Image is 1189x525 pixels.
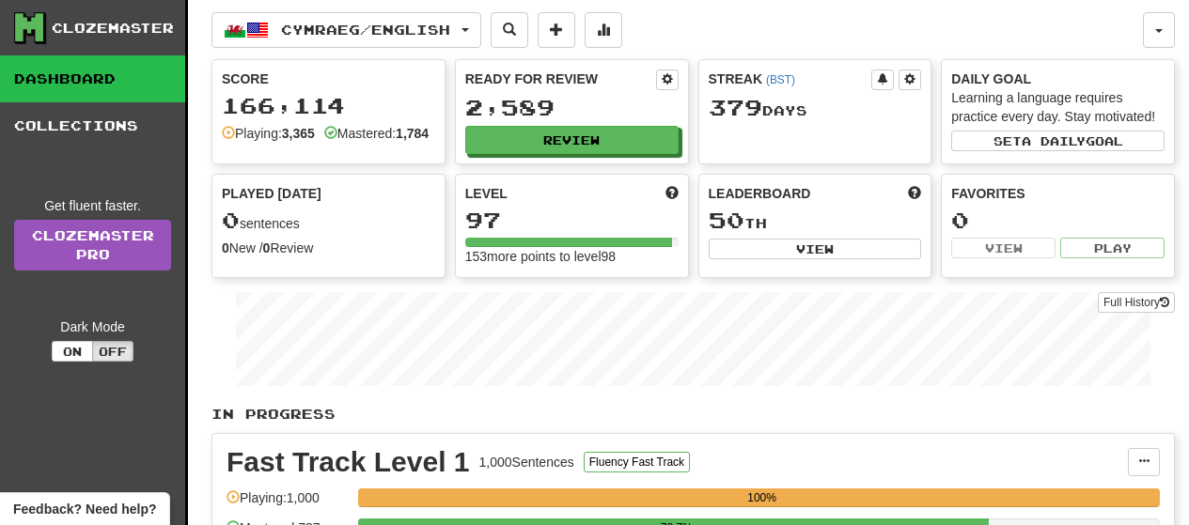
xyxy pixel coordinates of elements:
[479,453,574,471] div: 1,000 Sentences
[281,22,450,38] span: Cymraeg / English
[1022,134,1086,147] span: a daily
[951,69,1165,88] div: Daily Goal
[538,12,575,48] button: Add sentence to collection
[222,207,240,233] span: 0
[709,69,872,88] div: Streak
[14,196,171,215] div: Get fluent faster.
[13,500,156,518] span: Open feedback widget
[211,12,481,48] button: Cymraeg/English
[465,69,656,88] div: Ready for Review
[951,184,1165,203] div: Favorites
[1098,292,1175,313] button: Full History
[709,207,744,233] span: 50
[491,12,528,48] button: Search sentences
[227,488,349,519] div: Playing: 1,000
[92,341,133,362] button: Off
[951,88,1165,126] div: Learning a language requires practice every day. Stay motivated!
[465,184,508,203] span: Level
[282,126,315,141] strong: 3,365
[908,184,921,203] span: This week in points, UTC
[222,69,435,88] div: Score
[227,448,470,476] div: Fast Track Level 1
[324,124,429,143] div: Mastered:
[222,124,315,143] div: Playing:
[709,208,922,233] div: th
[709,96,922,120] div: Day s
[14,317,171,336] div: Dark Mode
[211,405,1175,424] p: In Progress
[396,126,429,141] strong: 1,784
[52,341,93,362] button: On
[465,126,679,154] button: Review
[222,239,435,257] div: New / Review
[465,208,679,232] div: 97
[585,12,622,48] button: More stats
[584,452,690,472] button: Fluency Fast Track
[52,19,174,38] div: Clozemaster
[709,94,762,120] span: 379
[951,208,1165,232] div: 0
[364,488,1160,507] div: 100%
[709,184,811,203] span: Leaderboard
[222,208,435,233] div: sentences
[14,220,171,270] a: ClozemasterPro
[951,131,1165,151] button: Seta dailygoal
[465,96,679,119] div: 2,589
[263,240,271,255] strong: 0
[222,240,229,255] strong: 0
[1060,238,1165,258] button: Play
[665,184,679,203] span: Score more points to level up
[465,247,679,266] div: 153 more points to level 98
[222,94,435,117] div: 166,114
[709,239,922,259] button: View
[951,238,1056,258] button: View
[222,184,321,203] span: Played [DATE]
[766,73,795,86] a: (BST)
